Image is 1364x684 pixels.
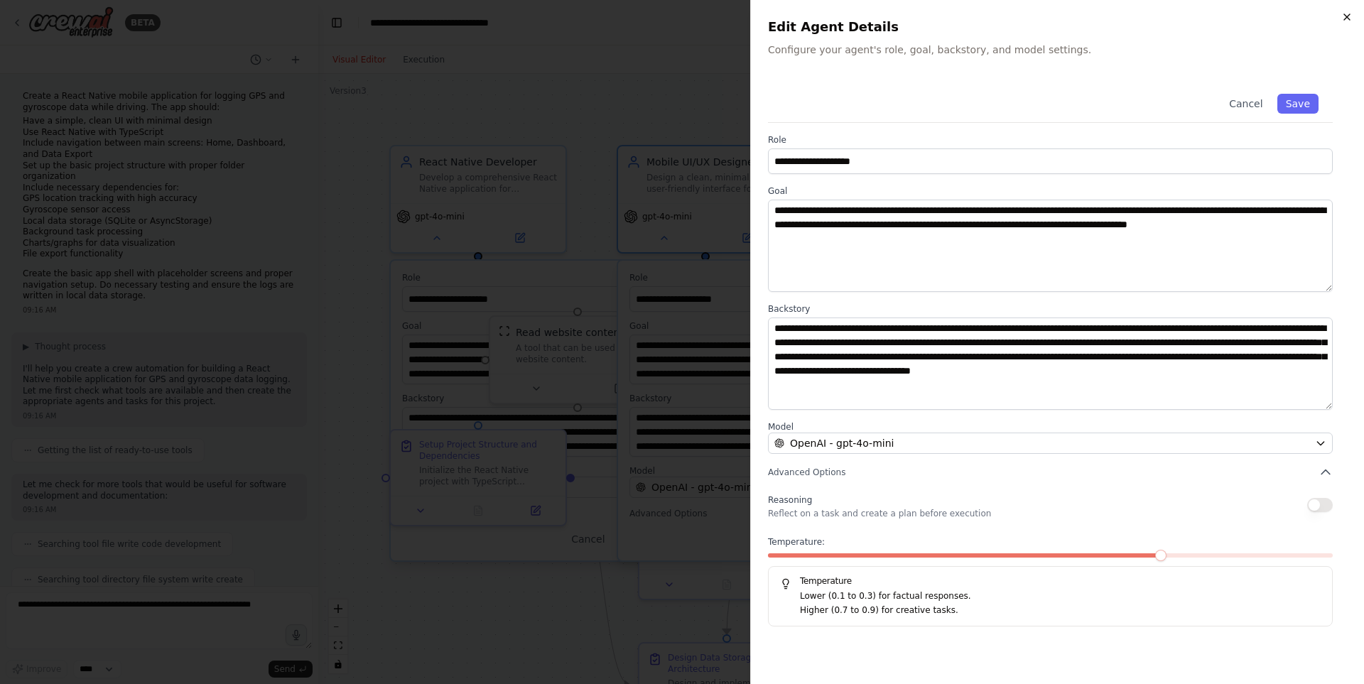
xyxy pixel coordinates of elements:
[768,421,1333,433] label: Model
[1220,94,1271,114] button: Cancel
[800,604,1321,618] p: Higher (0.7 to 0.9) for creative tasks.
[780,575,1321,587] h5: Temperature
[768,536,825,548] span: Temperature:
[768,303,1333,315] label: Backstory
[768,467,845,478] span: Advanced Options
[768,134,1333,146] label: Role
[768,465,1333,479] button: Advanced Options
[768,43,1347,57] p: Configure your agent's role, goal, backstory, and model settings.
[768,185,1333,197] label: Goal
[768,433,1333,454] button: OpenAI - gpt-4o-mini
[768,508,991,519] p: Reflect on a task and create a plan before execution
[790,436,894,450] span: OpenAI - gpt-4o-mini
[768,17,1347,37] h2: Edit Agent Details
[1277,94,1319,114] button: Save
[768,495,812,505] span: Reasoning
[800,590,1321,604] p: Lower (0.1 to 0.3) for factual responses.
